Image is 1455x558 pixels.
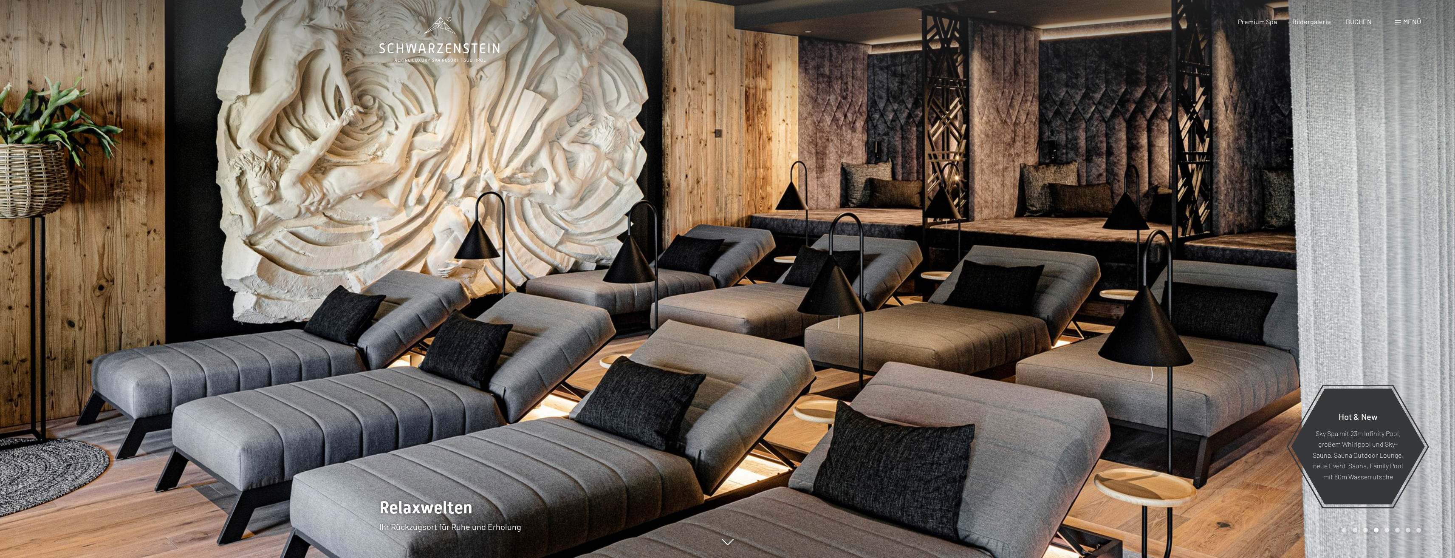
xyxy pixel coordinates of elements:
[1416,528,1421,533] div: Carousel Page 8
[1342,528,1347,533] div: Carousel Page 1
[1292,17,1331,25] a: Bildergalerie
[1363,528,1368,533] div: Carousel Page 3
[1384,528,1389,533] div: Carousel Page 5
[1291,388,1425,505] a: Hot & New Sky Spa mit 23m Infinity Pool, großem Whirlpool und Sky-Sauna, Sauna Outdoor Lounge, ne...
[1238,17,1277,25] a: Premium Spa
[1353,528,1357,533] div: Carousel Page 2
[1406,528,1410,533] div: Carousel Page 7
[1339,411,1378,421] span: Hot & New
[1312,428,1404,482] p: Sky Spa mit 23m Infinity Pool, großem Whirlpool und Sky-Sauna, Sauna Outdoor Lounge, neue Event-S...
[1339,528,1421,533] div: Carousel Pagination
[1403,17,1421,25] span: Menü
[1374,528,1379,533] div: Carousel Page 4 (Current Slide)
[1395,528,1400,533] div: Carousel Page 6
[1346,17,1372,25] a: BUCHEN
